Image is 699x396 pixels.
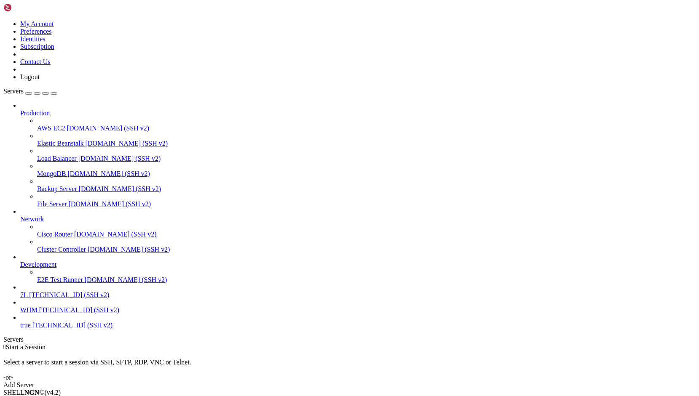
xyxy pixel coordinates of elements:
a: Cluster Controller [DOMAIN_NAME] (SSH v2) [37,246,696,253]
span: Network [20,215,44,223]
a: Production [20,109,696,117]
li: Network [20,208,696,253]
b: NGN [24,389,40,396]
li: true [TECHNICAL_ID] (SSH v2) [20,314,696,329]
a: E2E Test Runner [DOMAIN_NAME] (SSH v2) [37,276,696,284]
span: Load Balancer [37,155,77,162]
span: Cluster Controller [37,246,86,253]
a: Development [20,261,696,268]
span: E2E Test Runner [37,276,83,283]
a: Cisco Router [DOMAIN_NAME] (SSH v2) [37,231,696,238]
li: Cisco Router [DOMAIN_NAME] (SSH v2) [37,223,696,238]
div: Select a server to start a session via SSH, SFTP, RDP, VNC or Telnet. -or- [3,351,696,381]
span: SHELL © [3,389,61,396]
a: Preferences [20,28,52,35]
span: [DOMAIN_NAME] (SSH v2) [85,276,167,283]
span: [TECHNICAL_ID] (SSH v2) [39,306,119,314]
span: Backup Server [37,185,77,192]
span: [DOMAIN_NAME] (SSH v2) [69,200,151,207]
a: Identities [20,35,46,43]
a: AWS EC2 [DOMAIN_NAME] (SSH v2) [37,125,696,132]
span: [TECHNICAL_ID] (SSH v2) [29,291,109,298]
span: [DOMAIN_NAME] (SSH v2) [67,170,150,177]
span:  [3,343,6,351]
a: MongoDB [DOMAIN_NAME] (SSH v2) [37,170,696,178]
span: MongoDB [37,170,66,177]
span: true [20,322,31,329]
span: WHM [20,306,37,314]
a: Backup Server [DOMAIN_NAME] (SSH v2) [37,185,696,193]
div: Add Server [3,381,696,389]
a: File Server [DOMAIN_NAME] (SSH v2) [37,200,696,208]
li: Cluster Controller [DOMAIN_NAME] (SSH v2) [37,238,696,253]
a: true [TECHNICAL_ID] (SSH v2) [20,322,696,329]
a: Network [20,215,696,223]
li: Elastic Beanstalk [DOMAIN_NAME] (SSH v2) [37,132,696,147]
a: Load Balancer [DOMAIN_NAME] (SSH v2) [37,155,696,162]
li: WHM [TECHNICAL_ID] (SSH v2) [20,299,696,314]
span: Start a Session [6,343,46,351]
span: [DOMAIN_NAME] (SSH v2) [79,185,161,192]
li: Load Balancer [DOMAIN_NAME] (SSH v2) [37,147,696,162]
li: 7L [TECHNICAL_ID] (SSH v2) [20,284,696,299]
li: MongoDB [DOMAIN_NAME] (SSH v2) [37,162,696,178]
a: Servers [3,88,57,95]
span: [TECHNICAL_ID] (SSH v2) [32,322,112,329]
a: My Account [20,20,54,27]
a: Contact Us [20,58,51,65]
li: File Server [DOMAIN_NAME] (SSH v2) [37,193,696,208]
span: Servers [3,88,24,95]
span: [DOMAIN_NAME] (SSH v2) [67,125,150,132]
span: [DOMAIN_NAME] (SSH v2) [74,231,157,238]
li: E2E Test Runner [DOMAIN_NAME] (SSH v2) [37,268,696,284]
span: File Server [37,200,67,207]
div: Servers [3,336,696,343]
span: [DOMAIN_NAME] (SSH v2) [86,140,168,147]
span: Development [20,261,56,268]
a: Logout [20,73,40,80]
span: [DOMAIN_NAME] (SSH v2) [88,246,170,253]
a: WHM [TECHNICAL_ID] (SSH v2) [20,306,696,314]
a: Subscription [20,43,54,50]
li: Development [20,253,696,284]
span: Elastic Beanstalk [37,140,84,147]
li: AWS EC2 [DOMAIN_NAME] (SSH v2) [37,117,696,132]
span: 7L [20,291,27,298]
span: [DOMAIN_NAME] (SSH v2) [78,155,161,162]
a: 7L [TECHNICAL_ID] (SSH v2) [20,291,696,299]
li: Production [20,102,696,208]
span: AWS EC2 [37,125,65,132]
span: 4.2.0 [45,389,61,396]
span: Cisco Router [37,231,72,238]
img: Shellngn [3,3,52,12]
span: Production [20,109,50,117]
li: Backup Server [DOMAIN_NAME] (SSH v2) [37,178,696,193]
a: Elastic Beanstalk [DOMAIN_NAME] (SSH v2) [37,140,696,147]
